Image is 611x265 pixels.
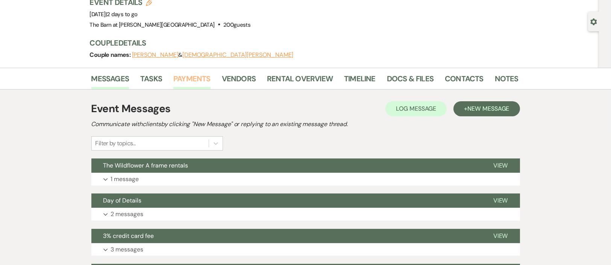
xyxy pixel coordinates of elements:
span: | [106,11,138,18]
span: 2 days to go [107,11,137,18]
span: Day of Details [103,196,142,204]
a: Contacts [445,73,484,89]
button: 3 messages [91,243,520,256]
span: The Barn at [PERSON_NAME][GEOGRAPHIC_DATA] [90,21,215,29]
button: 1 message [91,173,520,186]
h3: Couple Details [90,38,511,48]
button: [DEMOGRAPHIC_DATA][PERSON_NAME] [182,52,294,58]
span: View [493,232,508,240]
span: Log Message [396,105,436,113]
button: View [481,229,520,243]
a: Docs & Files [387,73,434,89]
span: View [493,196,508,204]
span: & [132,51,294,59]
a: Timeline [344,73,376,89]
button: View [481,193,520,208]
span: The Wildflower A frame rentals [103,161,188,169]
a: Notes [495,73,519,89]
span: [DATE] [90,11,138,18]
div: Filter by topics... [96,139,136,148]
span: 3% credit card fee [103,232,154,240]
p: 1 message [111,174,139,184]
a: Payments [173,73,211,89]
p: 2 messages [111,209,144,219]
h2: Communicate with clients by clicking "New Message" or replying to an existing message thread. [91,120,520,129]
h1: Event Messages [91,101,171,117]
a: Tasks [140,73,162,89]
button: 3% credit card fee [91,229,481,243]
button: The Wildflower A frame rentals [91,158,481,173]
p: 3 messages [111,245,144,254]
span: New Message [467,105,509,113]
span: 200 guests [223,21,250,29]
a: Vendors [222,73,256,89]
button: 2 messages [91,208,520,221]
button: Log Message [385,101,447,116]
a: Messages [91,73,129,89]
button: [PERSON_NAME] [132,52,179,58]
a: Rental Overview [267,73,333,89]
span: Couple names: [90,51,132,59]
button: Open lead details [590,18,597,25]
button: Day of Details [91,193,481,208]
button: +New Message [453,101,520,116]
span: View [493,161,508,169]
button: View [481,158,520,173]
